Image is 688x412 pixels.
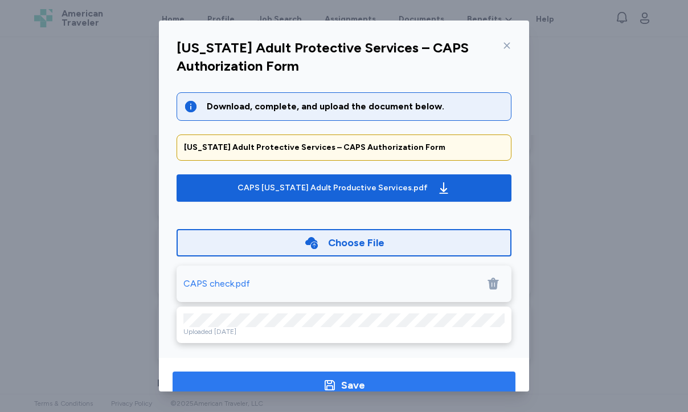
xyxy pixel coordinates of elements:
[183,327,505,336] div: Uploaded [DATE]
[207,100,504,113] div: Download, complete, and upload the document below.
[183,277,250,291] div: CAPS check.pdf
[237,182,428,194] div: CAPS [US_STATE] Adult Productive Services.pdf
[328,235,384,251] div: Choose File
[341,377,365,393] div: Save
[177,39,498,75] div: [US_STATE] Adult Protective Services – CAPS Authorization Form
[173,372,515,399] button: Save
[184,142,504,153] div: [US_STATE] Adult Protective Services – CAPS Authorization Form
[177,174,511,202] button: CAPS [US_STATE] Adult Productive Services.pdf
